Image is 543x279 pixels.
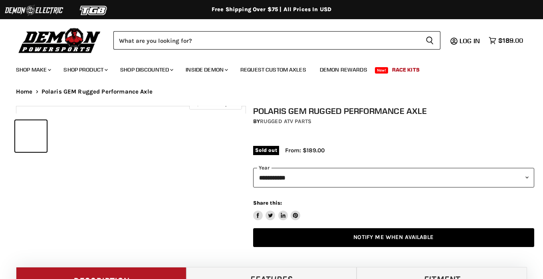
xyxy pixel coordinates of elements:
[386,62,426,78] a: Race Kits
[193,101,238,107] span: Click to expand
[16,26,103,54] img: Demon Powersports
[57,62,113,78] a: Shop Product
[460,37,480,45] span: Log in
[64,3,124,18] img: TGB Logo 2
[180,62,233,78] a: Inside Demon
[314,62,373,78] a: Demon Rewards
[253,146,279,155] span: Sold out
[285,147,325,154] span: From: $189.00
[113,31,440,50] form: Product
[498,37,523,44] span: $189.00
[253,168,534,187] select: year
[485,35,527,46] a: $189.00
[419,31,440,50] button: Search
[456,37,485,44] a: Log in
[253,199,301,221] aside: Share this:
[15,120,47,152] button: IMAGE thumbnail
[10,62,56,78] a: Shop Make
[260,118,311,125] a: Rugged ATV Parts
[253,106,534,116] h1: Polaris GEM Rugged Performance Axle
[4,3,64,18] img: Demon Electric Logo 2
[253,228,534,247] a: Notify Me When Available
[10,58,521,78] ul: Main menu
[234,62,312,78] a: Request Custom Axles
[253,117,534,126] div: by
[42,88,153,95] span: Polaris GEM Rugged Performance Axle
[253,200,282,206] span: Share this:
[113,31,419,50] input: Search
[375,67,388,74] span: New!
[16,88,33,95] a: Home
[114,62,178,78] a: Shop Discounted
